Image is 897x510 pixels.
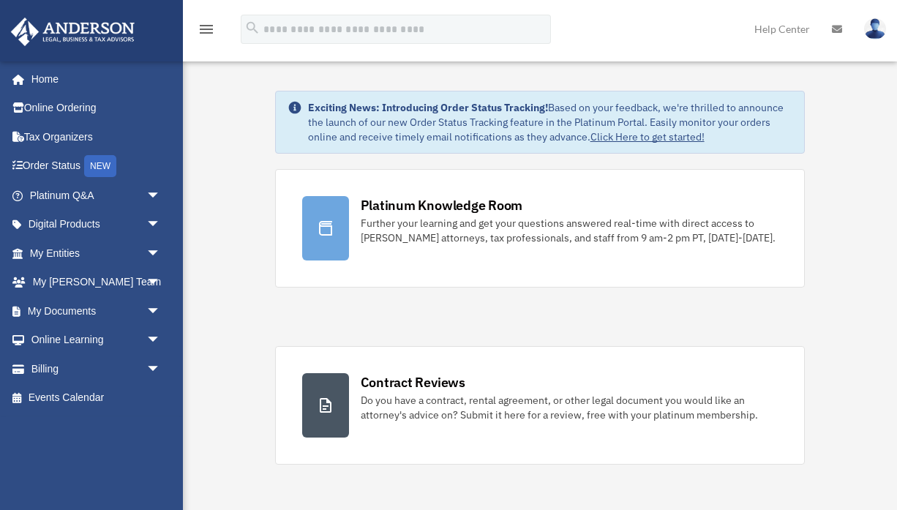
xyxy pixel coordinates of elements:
a: Digital Productsarrow_drop_down [10,210,183,239]
i: menu [198,20,215,38]
a: Platinum Knowledge Room Further your learning and get your questions answered real-time with dire... [275,169,806,288]
a: Billingarrow_drop_down [10,354,183,383]
a: My Documentsarrow_drop_down [10,296,183,326]
a: menu [198,26,215,38]
a: Tax Organizers [10,122,183,151]
div: Further your learning and get your questions answered real-time with direct access to [PERSON_NAM... [361,216,778,245]
strong: Exciting News: Introducing Order Status Tracking! [308,101,548,114]
span: arrow_drop_down [146,210,176,240]
a: Click Here to get started! [590,130,705,143]
span: arrow_drop_down [146,296,176,326]
i: search [244,20,260,36]
div: NEW [84,155,116,177]
a: Events Calendar [10,383,183,413]
div: Based on your feedback, we're thrilled to announce the launch of our new Order Status Tracking fe... [308,100,793,144]
a: Contract Reviews Do you have a contract, rental agreement, or other legal document you would like... [275,346,806,465]
a: Home [10,64,176,94]
a: My [PERSON_NAME] Teamarrow_drop_down [10,268,183,297]
a: My Entitiesarrow_drop_down [10,239,183,268]
a: Online Learningarrow_drop_down [10,326,183,355]
div: Platinum Knowledge Room [361,196,523,214]
a: Order StatusNEW [10,151,183,181]
a: Online Ordering [10,94,183,123]
span: arrow_drop_down [146,239,176,269]
div: Do you have a contract, rental agreement, or other legal document you would like an attorney's ad... [361,393,778,422]
span: arrow_drop_down [146,354,176,384]
span: arrow_drop_down [146,181,176,211]
img: User Pic [864,18,886,40]
div: Contract Reviews [361,373,465,391]
span: arrow_drop_down [146,326,176,356]
a: Platinum Q&Aarrow_drop_down [10,181,183,210]
span: arrow_drop_down [146,268,176,298]
img: Anderson Advisors Platinum Portal [7,18,139,46]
